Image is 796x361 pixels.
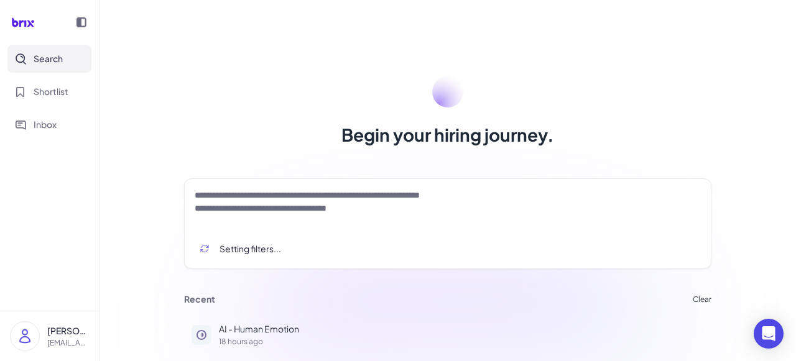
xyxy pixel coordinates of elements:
button: Shortlist [7,78,91,106]
div: Open Intercom Messenger [754,319,784,349]
h1: Begin your hiring journey. [341,122,554,147]
span: Search [34,52,63,65]
button: Clear [693,296,711,303]
h3: Recent [184,294,215,305]
p: [EMAIL_ADDRESS][DOMAIN_NAME] [47,337,89,349]
img: user_logo.png [11,322,39,350]
span: Shortlist [34,85,68,98]
p: AI - Human Emotion [219,322,704,336]
button: AI - Human Emotion18 hours ago [184,315,711,353]
p: [PERSON_NAME] [47,324,89,337]
span: Setting filters... [220,242,281,255]
p: 18 hours ago [219,338,704,345]
button: Search [7,45,91,73]
button: Inbox [7,111,91,139]
span: Inbox [34,118,57,131]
